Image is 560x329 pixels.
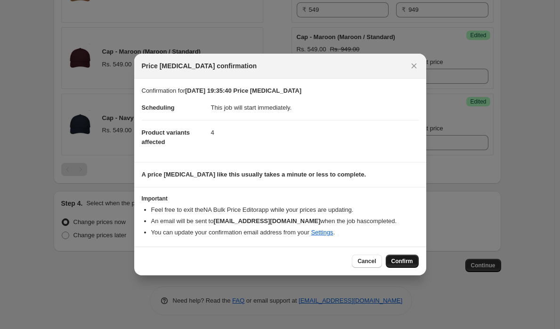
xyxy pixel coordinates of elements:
a: Settings [311,229,333,236]
span: Scheduling [142,104,175,111]
button: Close [407,59,421,72]
button: Confirm [386,255,419,268]
span: Cancel [357,257,376,265]
span: Confirm [391,257,413,265]
li: Feel free to exit the NA Bulk Price Editor app while your prices are updating. [151,205,419,215]
span: Product variants affected [142,129,190,145]
span: Price [MEDICAL_DATA] confirmation [142,61,257,71]
p: Confirmation for [142,86,419,96]
b: [DATE] 19:35:40 Price [MEDICAL_DATA] [185,87,301,94]
b: A price [MEDICAL_DATA] like this usually takes a minute or less to complete. [142,171,366,178]
li: An email will be sent to when the job has completed . [151,217,419,226]
button: Cancel [352,255,381,268]
h3: Important [142,195,419,202]
dd: 4 [211,120,419,145]
b: [EMAIL_ADDRESS][DOMAIN_NAME] [213,217,320,225]
dd: This job will start immediately. [211,96,419,120]
li: You can update your confirmation email address from your . [151,228,419,237]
